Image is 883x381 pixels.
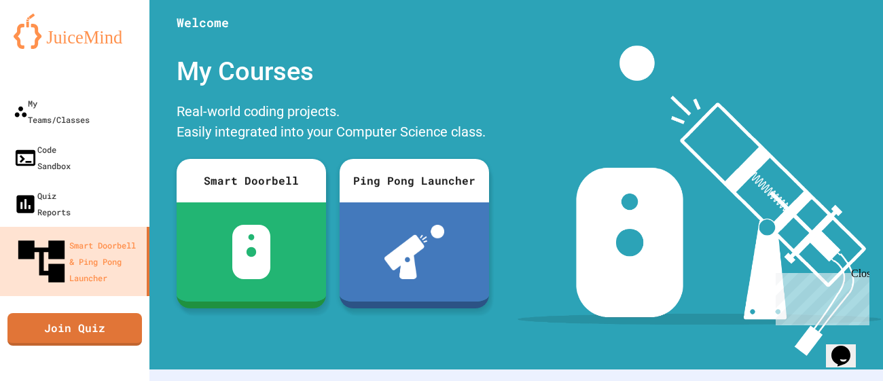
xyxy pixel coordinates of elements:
div: Real-world coding projects. Easily integrated into your Computer Science class. [170,98,496,149]
img: sdb-white.svg [232,225,271,279]
div: Smart Doorbell [177,159,326,202]
div: My Courses [170,46,496,98]
div: Code Sandbox [14,141,71,174]
div: My Teams/Classes [14,95,90,128]
div: Ping Pong Launcher [340,159,489,202]
div: Smart Doorbell & Ping Pong Launcher [14,234,141,289]
a: Join Quiz [7,313,142,346]
img: logo-orange.svg [14,14,136,49]
img: ppl-with-ball.png [384,225,445,279]
div: Chat with us now!Close [5,5,94,86]
iframe: chat widget [826,327,869,367]
img: banner-image-my-projects.png [518,46,882,356]
div: Quiz Reports [14,187,71,220]
iframe: chat widget [770,268,869,325]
